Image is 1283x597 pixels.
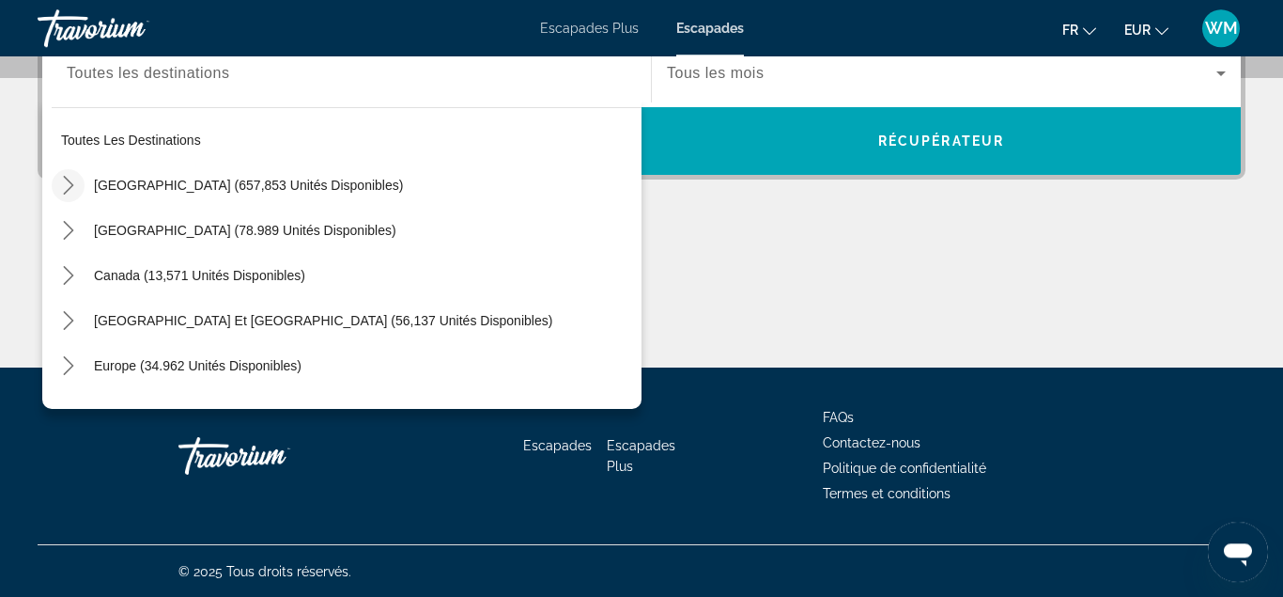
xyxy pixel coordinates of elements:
[52,259,85,292] button: Toggle Canada (13,571 unités disponibles) sous-menu
[676,21,744,36] a: Escapades
[1208,522,1268,582] iframe: Bouton de lancement de la fenêtre de messagerie
[823,461,986,476] a: Politique de confidentialité
[52,305,85,338] button: Toggle Caraïbes et îles de l'Atlantique (56,137 unités disponibles) sous-menu
[61,133,201,148] span: Toutes les destinations
[38,4,225,53] a: Travorium
[878,134,1004,149] span: Récupérateur
[523,438,592,453] a: Escapades
[85,349,641,383] button: Sélectionner une destination: Europe (34,962 unités disponibles)
[67,65,229,81] span: Toutes les destinations
[178,428,366,484] a: Rentre à la maison
[94,313,552,328] span: [GEOGRAPHIC_DATA] et [GEOGRAPHIC_DATA] (56,137 unités disponibles)
[52,123,641,157] button: Sélectionner une destination: Toutes les destinations
[42,39,1241,175] div: Soumission widget
[823,486,951,501] a: Termes et conditions
[1124,16,1168,43] button: Changer de devise
[1124,23,1151,38] span: EUR
[540,21,639,36] a: Escapades Plus
[52,350,85,383] button: Toggle Europe (34,962 unités disponibles) sous-menu
[52,395,85,428] button: Toggle Australia (3,163 unités disponibles) sous-menu
[823,410,854,425] a: FAQs
[94,268,305,283] span: Canada (13,571 unités disponibles)
[85,168,641,202] button: Sélectionner une destination: États-Unis (657,853 unités disponibles)
[1197,8,1245,48] button: Menu de l'utilisateur
[85,213,641,247] button: Sélectionner une destination: Mexique (78,989 unités disponibles)
[667,65,764,81] span: Tous les mois
[607,438,675,474] a: Escapades Plus
[94,358,301,373] span: Europe (34.962 unités disponibles)
[85,394,641,428] button: Sélectionner une destination: Australie (3,163 unités disponibles)
[67,63,626,86] input: Sélectionner une destination
[85,304,641,338] button: Sélectionner une destination: Îles Caraïbes et Atlantique (56,137 unités disponibles)
[178,564,351,579] span: © 2025 Tous droits réservés.
[85,259,641,292] button: Sélectionner une destination: Canada (13,571 unités disponibles)
[1205,19,1238,38] span: WM
[94,223,396,238] span: [GEOGRAPHIC_DATA] (78.989 unités disponibles)
[823,435,920,450] a: Contactez-nous
[94,178,403,193] span: [GEOGRAPHIC_DATA] (657,853 unités disponibles)
[1062,23,1078,38] span: fr
[1062,16,1096,43] button: Changer de langue
[641,107,1241,175] button: Recherche
[42,98,641,409] div: Options de destination
[52,214,85,247] button: Toggle Mexico (78,989 unités disponibles) sous-menu
[52,169,85,202] button: Toggle États-Unis (657,853 unités disponibles) sous-menu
